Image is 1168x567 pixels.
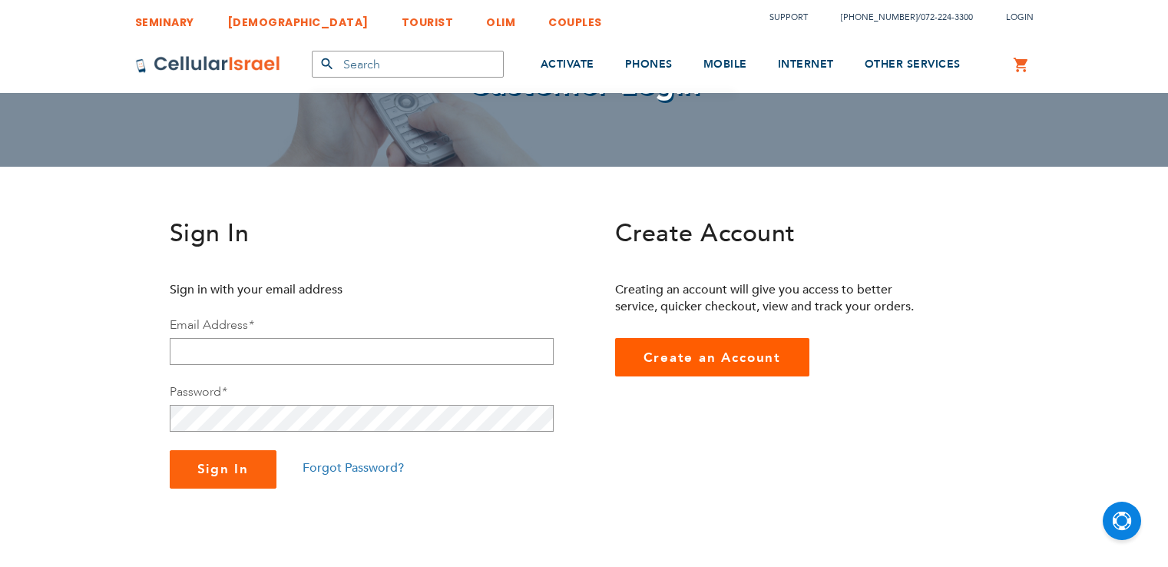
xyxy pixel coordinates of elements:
[486,4,515,32] a: OLIM
[402,4,454,32] a: TOURIST
[615,338,810,376] a: Create an Account
[865,36,961,94] a: OTHER SERVICES
[170,338,554,365] input: Email
[865,57,961,71] span: OTHER SERVICES
[541,36,594,94] a: ACTIVATE
[170,383,227,400] label: Password
[135,55,281,74] img: Cellular Israel Logo
[135,4,194,32] a: SEMINARY
[170,317,253,333] label: Email Address
[615,281,926,315] p: Creating an account will give you access to better service, quicker checkout, view and track your...
[197,460,250,478] span: Sign In
[841,12,918,23] a: [PHONE_NUMBER]
[615,217,796,250] span: Create Account
[921,12,973,23] a: 072-224-3300
[625,36,673,94] a: PHONES
[541,57,594,71] span: ACTIVATE
[703,36,747,94] a: MOBILE
[227,4,369,32] a: [DEMOGRAPHIC_DATA]
[778,36,834,94] a: INTERNET
[625,57,673,71] span: PHONES
[703,57,747,71] span: MOBILE
[1006,12,1034,23] span: Login
[778,57,834,71] span: INTERNET
[769,12,808,23] a: Support
[170,217,250,250] span: Sign In
[170,450,277,489] button: Sign In
[826,6,973,28] li: /
[644,349,782,366] span: Create an Account
[548,4,602,32] a: COUPLES
[170,281,481,298] p: Sign in with your email address
[312,51,504,78] input: Search
[303,459,404,476] a: Forgot Password?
